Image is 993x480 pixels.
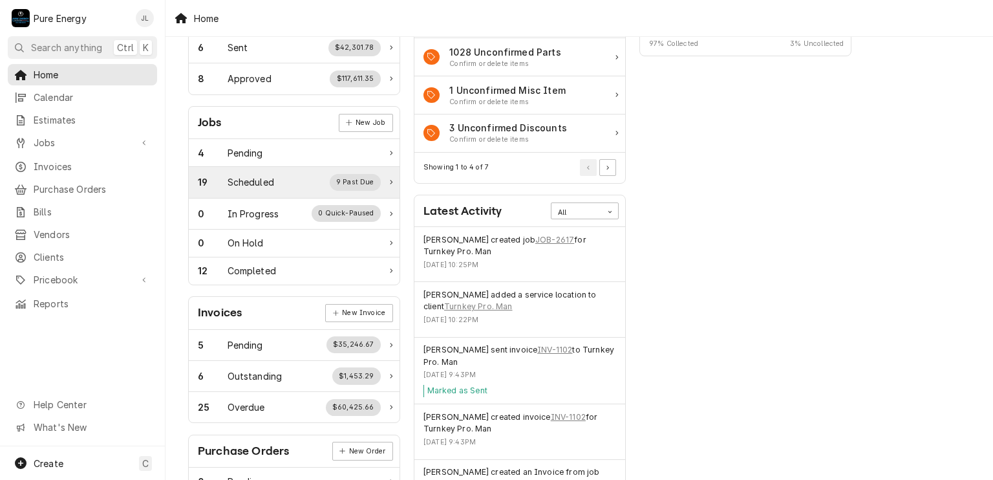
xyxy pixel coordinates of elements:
span: Reports [34,297,151,311]
div: Card Data [189,139,400,285]
span: Search anything [31,41,102,54]
div: Card Data [189,1,400,94]
div: Card Title [198,442,289,460]
a: Vendors [8,224,157,245]
div: Work Status Count [198,369,228,383]
div: Card Title [198,114,222,131]
div: Work Status Count [198,41,228,54]
a: Reports [8,293,157,314]
a: Turnkey Pro. Man [444,301,513,312]
div: Card Header [189,435,400,468]
div: Work Status Supplemental Data [326,336,381,353]
span: C [142,457,149,470]
div: Card: Invoices [188,296,400,423]
span: Create [34,458,63,469]
button: Go to Next Page [599,159,616,176]
span: Purchase Orders [34,182,151,196]
div: Event [414,282,625,337]
a: Bills [8,201,157,223]
div: Action Item [414,76,625,115]
div: Work Status Count [198,264,228,278]
div: Action Item Title [449,83,566,97]
div: Action Item Title [449,121,567,135]
div: Pure Energy's Avatar [12,9,30,27]
div: James Linnenkamp's Avatar [136,9,154,27]
div: Event [414,227,625,282]
a: Clients [8,246,157,268]
a: Go to Jobs [8,132,157,153]
a: New Job [339,114,393,132]
div: Event Details [423,234,616,275]
span: Ctrl [117,41,134,54]
div: Event String [423,289,616,313]
span: Pricebook [34,273,131,287]
div: Card Link Button [332,442,393,460]
div: Event Timestamp [423,315,616,325]
div: Work Status [189,32,400,63]
a: Work Status [189,392,400,422]
div: Pagination Controls [578,159,617,176]
div: Work Status Supplemental Data [330,174,381,191]
div: Work Status Supplemental Data [312,205,381,222]
div: JL [136,9,154,27]
a: Work Status [189,167,400,198]
div: Card Title [423,202,502,220]
div: Work Status Count [198,338,228,352]
div: Card: Jobs [188,106,400,285]
div: Work Status Supplemental Data [330,71,381,87]
a: Estimates [8,109,157,131]
div: Work Status Count [198,236,228,250]
div: Work Status Supplemental Data [332,367,381,384]
a: Go to Pricebook [8,269,157,290]
div: Action Item Title [449,45,561,59]
div: Work Status Title [228,72,272,85]
div: Event String [423,234,616,258]
div: Event Message [423,385,616,397]
span: 97 % Collected [649,39,710,49]
div: Work Status Supplemental Data [328,39,381,56]
div: Event String [423,344,616,368]
a: Home [8,64,157,85]
a: JOB-2617 [535,234,574,246]
div: Action Item [414,115,625,153]
div: Work Status Title [228,400,265,414]
a: Work Status [189,63,400,94]
a: New Invoice [325,304,392,322]
div: Card Link Button [325,304,392,322]
span: Clients [34,250,151,264]
div: Card Footer: Pagination [414,153,625,183]
button: Search anythingCtrlK [8,36,157,59]
div: Event Timestamp [423,437,616,448]
a: New Order [332,442,393,460]
div: P [12,9,30,27]
div: Action Item Suggestion [449,59,561,69]
div: Event Timestamp [423,260,616,270]
a: Work Status [189,199,400,230]
span: Estimates [34,113,151,127]
div: Card Header [414,195,625,227]
div: Card Header [189,297,400,329]
div: Work Status Count [198,175,228,189]
div: Event [414,338,625,405]
div: Work Status Title [228,146,263,160]
div: Work Status Count [198,400,228,414]
span: Invoices [34,160,151,173]
div: Event String [423,411,616,435]
div: All [558,208,595,218]
a: Work Status [189,330,400,361]
a: Action Item [414,38,625,76]
div: Card Header [189,107,400,139]
a: Go to What's New [8,417,157,438]
a: Work Status [189,257,400,285]
div: Event [414,404,625,459]
a: INV-1102 [551,411,586,423]
span: What's New [34,420,149,434]
a: Calendar [8,87,157,108]
a: INV-1102 [537,344,572,356]
div: Work Status Title [228,236,264,250]
button: Go to Previous Page [580,159,597,176]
